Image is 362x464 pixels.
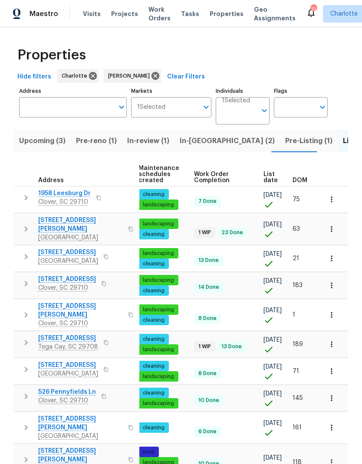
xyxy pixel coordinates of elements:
[195,284,223,291] span: 14 Done
[195,370,220,377] span: 8 Done
[180,135,275,147] span: In-[GEOGRAPHIC_DATA] (2)
[38,177,64,183] span: Address
[139,389,168,397] span: cleaning
[195,229,214,236] span: 1 WIP
[195,397,223,404] span: 10 Done
[139,277,178,284] span: landscaping
[263,171,278,183] span: List date
[139,400,178,407] span: landscaping
[195,315,220,322] span: 8 Done
[222,97,250,105] span: 1 Selected
[19,135,66,147] span: Upcoming (3)
[194,171,249,183] span: Work Order Completion
[139,201,178,209] span: landscaping
[293,341,303,347] span: 189
[293,312,295,318] span: 1
[195,343,214,350] span: 1 WIP
[139,448,158,456] span: pool
[210,10,244,18] span: Properties
[195,428,220,435] span: 6 Done
[293,282,303,288] span: 183
[195,198,220,205] span: 7 Done
[139,306,178,314] span: landscaping
[263,420,282,426] span: [DATE]
[263,278,282,284] span: [DATE]
[293,368,299,374] span: 71
[218,343,245,350] span: 13 Done
[62,72,91,80] span: Charlotte
[263,391,282,397] span: [DATE]
[139,424,168,431] span: cleaning
[17,51,86,59] span: Properties
[139,336,168,343] span: cleaning
[285,135,332,147] span: Pre-Listing (1)
[139,250,178,257] span: landscaping
[310,5,316,14] div: 72
[17,72,51,82] span: Hide filters
[137,104,165,111] span: 1 Selected
[263,222,282,228] span: [DATE]
[139,231,168,238] span: cleaning
[263,307,282,314] span: [DATE]
[293,226,300,232] span: 63
[218,229,247,236] span: 23 Done
[19,88,127,94] label: Address
[139,220,178,228] span: landscaping
[108,72,153,80] span: [PERSON_NAME]
[293,177,307,183] span: DOM
[139,287,168,294] span: cleaning
[139,317,168,324] span: cleaning
[139,346,178,353] span: landscaping
[330,10,358,18] span: Charlotte
[164,69,208,85] button: Clear Filters
[83,10,101,18] span: Visits
[293,425,302,431] span: 161
[316,101,329,113] button: Open
[200,101,212,113] button: Open
[138,165,179,183] span: Maintenance schedules created
[293,196,300,203] span: 75
[139,191,168,198] span: cleaning
[148,5,171,23] span: Work Orders
[57,69,99,83] div: Charlotte
[167,72,205,82] span: Clear Filters
[139,363,168,370] span: cleaning
[104,69,161,83] div: [PERSON_NAME]
[263,337,282,343] span: [DATE]
[139,373,178,380] span: landscaping
[293,255,299,261] span: 21
[263,251,282,257] span: [DATE]
[131,88,212,94] label: Markets
[258,105,270,117] button: Open
[254,5,296,23] span: Geo Assignments
[263,364,282,370] span: [DATE]
[139,260,168,268] span: cleaning
[76,135,117,147] span: Pre-reno (1)
[111,10,138,18] span: Projects
[293,395,303,401] span: 145
[14,69,55,85] button: Hide filters
[30,10,58,18] span: Maestro
[195,257,222,264] span: 13 Done
[127,135,169,147] span: In-review (1)
[216,88,270,94] label: Individuals
[181,11,199,17] span: Tasks
[115,101,128,113] button: Open
[263,192,282,198] span: [DATE]
[274,88,328,94] label: Flags
[263,455,282,461] span: [DATE]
